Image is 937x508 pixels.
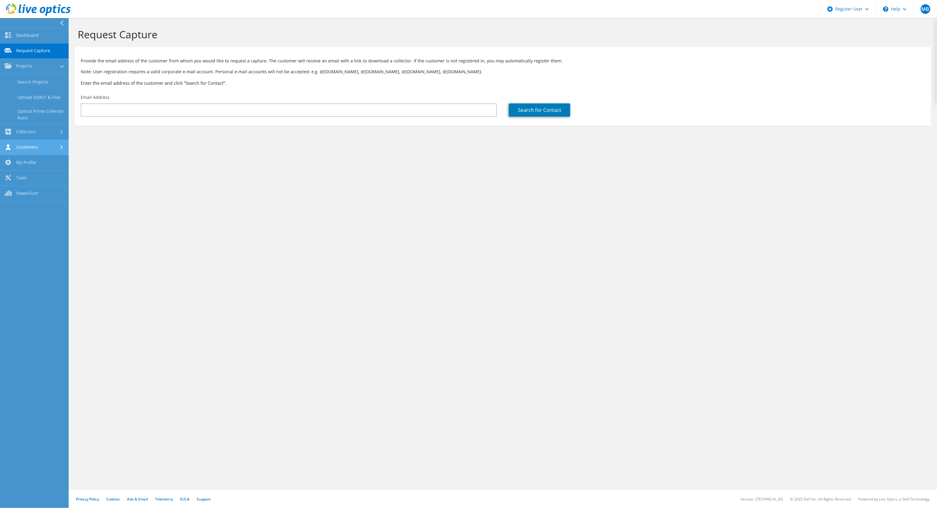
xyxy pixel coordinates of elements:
a: EULA [180,497,189,502]
a: Telemetry [155,497,173,502]
a: Cookies [106,497,120,502]
a: Support [197,497,211,502]
a: Privacy Policy [76,497,99,502]
a: Search for Contact [509,103,570,117]
li: © 2025 Dell Inc. All Rights Reserved [790,497,851,502]
svg: \n [883,6,889,12]
span: MB [921,4,930,14]
p: Provide the email address of the customer from whom you would like to request a capture. The cust... [81,58,925,64]
a: Ads & Email [127,497,148,502]
p: Note: User registration requires a valid corporate e-mail account. Personal e-mail accounts will ... [81,68,925,75]
label: Email Address [81,94,110,100]
h1: Request Capture [78,28,925,41]
li: Powered by Live Optics, a Dell Technology [858,497,930,502]
h3: Enter the email address of the customer and click “Search for Contact”. [81,80,925,86]
li: Version: [TECHNICAL_ID] [741,497,783,502]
